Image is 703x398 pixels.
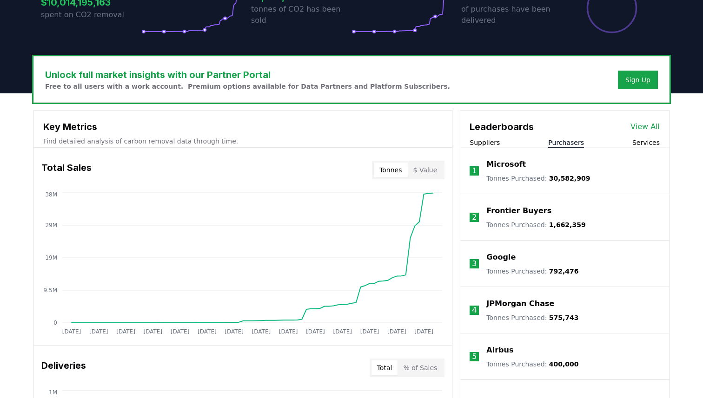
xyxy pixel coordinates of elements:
[630,121,660,132] a: View All
[486,220,585,229] p: Tonnes Purchased :
[333,328,352,335] tspan: [DATE]
[549,314,579,321] span: 575,743
[198,328,217,335] tspan: [DATE]
[472,165,477,176] p: 1
[486,359,578,369] p: Tonnes Purchased :
[360,328,379,335] tspan: [DATE]
[470,120,534,134] h3: Leaderboards
[251,4,351,26] p: tonnes of CO2 has been sold
[41,359,86,377] h3: Deliveries
[472,258,477,269] p: 3
[486,159,526,170] a: Microsoft
[43,120,443,134] h3: Key Metrics
[45,222,57,228] tspan: 29M
[44,287,57,294] tspan: 9.5M
[486,174,590,183] p: Tonnes Purchased :
[472,305,477,316] p: 4
[470,138,500,147] button: Suppliers
[549,360,579,368] span: 400,000
[144,328,163,335] tspan: [DATE]
[41,9,141,20] p: spent on CO2 removal
[62,328,81,335] tspan: [DATE]
[618,71,658,89] button: Sign Up
[171,328,190,335] tspan: [DATE]
[486,267,578,276] p: Tonnes Purchased :
[387,328,406,335] tspan: [DATE]
[398,360,443,375] button: % of Sales
[632,138,660,147] button: Services
[45,68,450,82] h3: Unlock full market insights with our Partner Portal
[472,351,477,362] p: 5
[225,328,244,335] tspan: [DATE]
[306,328,325,335] tspan: [DATE]
[625,75,650,85] a: Sign Up
[486,313,578,322] p: Tonnes Purchased :
[45,254,57,261] tspan: 19M
[486,252,516,263] a: Google
[472,212,477,223] p: 2
[408,163,443,177] button: $ Value
[279,328,298,335] tspan: [DATE]
[49,389,57,396] tspan: 1M
[89,328,108,335] tspan: [DATE]
[486,205,551,216] a: Frontier Buyers
[252,328,271,335] tspan: [DATE]
[549,268,579,275] span: 792,476
[45,191,57,198] tspan: 38M
[486,298,554,309] a: JPMorgan Chase
[43,137,443,146] p: Find detailed analysis of carbon removal data through time.
[53,320,57,326] tspan: 0
[374,163,407,177] button: Tonnes
[548,138,584,147] button: Purchasers
[45,82,450,91] p: Free to all users with a work account. Premium options available for Data Partners and Platform S...
[461,4,562,26] p: of purchases have been delivered
[549,221,586,228] span: 1,662,359
[116,328,135,335] tspan: [DATE]
[371,360,398,375] button: Total
[549,175,590,182] span: 30,582,909
[414,328,433,335] tspan: [DATE]
[41,161,92,179] h3: Total Sales
[486,345,513,356] a: Airbus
